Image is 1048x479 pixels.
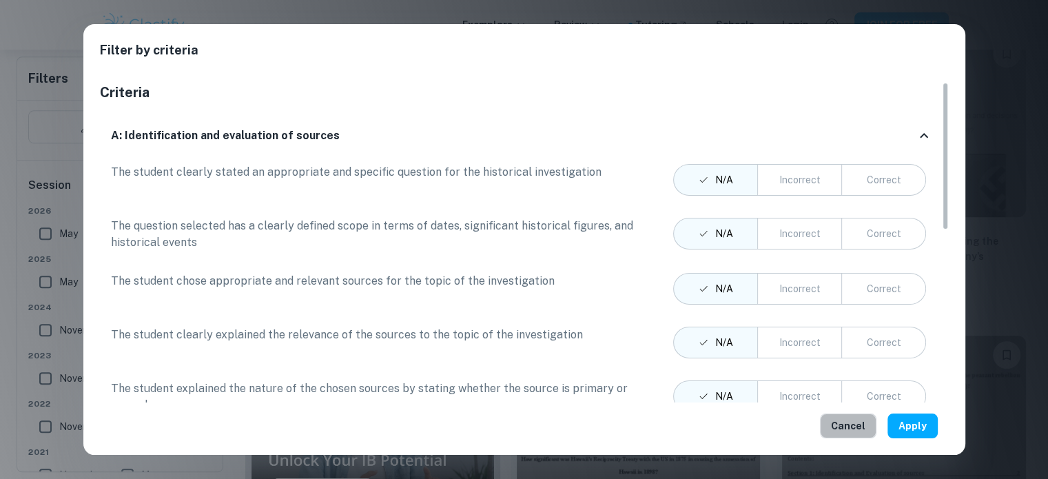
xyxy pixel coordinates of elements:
div: text alignment [673,273,927,305]
button: right aligned [841,273,926,305]
div: Correct [867,335,901,350]
div: text alignment [673,327,927,358]
button: centered [757,164,842,196]
p: The student clearly explained the relevance of the sources to the topic of the investigation [111,327,646,343]
div: Correct [867,172,901,187]
button: centered [757,327,842,358]
button: left aligned [673,380,758,412]
div: A: Identification and evaluation of sources [100,114,938,159]
button: centered [757,380,842,412]
button: left aligned [673,273,758,305]
div: Correct [867,226,901,241]
button: Apply [887,414,938,438]
div: Incorrect [779,226,820,241]
div: N/A [697,389,733,404]
div: Correct [867,281,901,296]
button: Cancel [820,414,876,438]
div: N/A [697,281,733,296]
button: right aligned [841,380,926,412]
div: Incorrect [779,335,820,350]
h2: Filter by criteria [100,41,949,82]
button: centered [757,218,842,249]
div: N/A [697,226,733,241]
button: left aligned [673,327,758,358]
h6: A: Identification and evaluation of sources [111,128,340,145]
div: text alignment [673,218,927,249]
div: text alignment [673,164,927,196]
button: right aligned [841,218,926,249]
div: N/A [697,172,733,187]
div: text alignment [673,380,927,412]
p: The student clearly stated an appropriate and specific question for the historical investigation [111,164,646,181]
button: left aligned [673,218,758,249]
div: Incorrect [779,281,820,296]
h5: Criteria [100,82,938,103]
button: right aligned [841,327,926,358]
p: The student chose appropriate and relevant sources for the topic of the investigation [111,273,646,289]
div: Incorrect [779,172,820,187]
p: The student explained the nature of the chosen sources by stating whether the source is primary o... [111,380,646,414]
button: left aligned [673,164,758,196]
div: N/A [697,335,733,350]
button: right aligned [841,164,926,196]
div: Correct [867,389,901,404]
p: The question selected has a clearly defined scope in terms of dates, significant historical figur... [111,218,646,251]
div: Incorrect [779,389,820,404]
button: centered [757,273,842,305]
